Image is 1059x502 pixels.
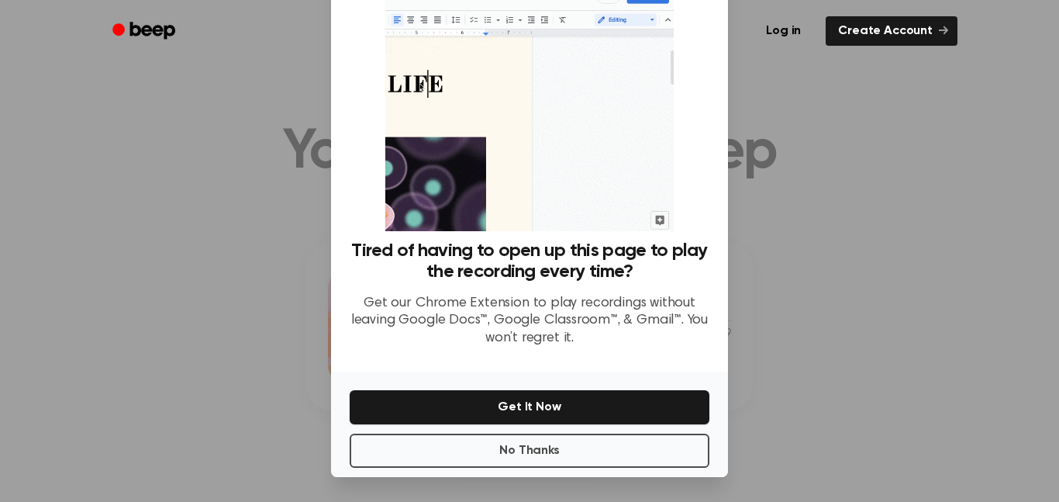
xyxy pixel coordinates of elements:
p: Get our Chrome Extension to play recordings without leaving Google Docs™, Google Classroom™, & Gm... [350,295,709,348]
a: Beep [102,16,189,47]
a: Log in [750,13,816,49]
button: No Thanks [350,434,709,468]
a: Create Account [826,16,957,46]
button: Get It Now [350,390,709,424]
h3: Tired of having to open up this page to play the recording every time? [350,241,709,282]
